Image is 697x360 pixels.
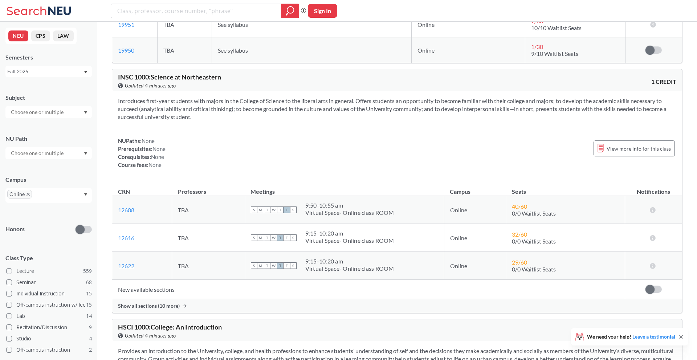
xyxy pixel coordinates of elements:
div: 9:50 - 10:55 am [305,202,394,209]
td: Online [444,224,506,252]
span: 68 [86,278,92,286]
button: Sign In [308,4,337,18]
span: T [264,262,270,269]
span: 1 CREDIT [651,78,676,86]
span: 559 [83,267,92,275]
td: TBA [172,196,245,224]
div: Semesters [5,53,92,61]
span: 32 / 60 [512,231,527,238]
td: Online [411,37,525,63]
span: 15 [86,290,92,298]
span: 0/0 Waitlist Seats [512,266,556,273]
section: Introduces first-year students with majors in the College of Science to the liberal arts in gener... [118,97,676,121]
span: 0/0 Waitlist Seats [512,238,556,245]
a: 19951 [118,21,134,28]
div: Fall 2025 [7,67,83,75]
span: M [257,206,264,213]
div: OnlineX to remove pillDropdown arrow [5,188,92,203]
svg: Dropdown arrow [84,193,87,196]
span: S [251,262,257,269]
span: Class Type [5,254,92,262]
div: Show all sections (10 more) [112,299,682,313]
span: None [151,154,164,160]
button: LAW [53,30,74,41]
div: NUPaths: Prerequisites: Corequisites: Course fees: [118,137,166,169]
div: Campus [5,176,92,184]
span: 1 CREDIT [651,328,676,336]
td: Online [411,12,525,37]
span: OnlineX to remove pill [7,190,32,199]
span: W [270,206,277,213]
th: Seats [506,180,625,196]
button: NEU [8,30,28,41]
td: New available sections [112,280,625,299]
label: Recitation/Discussion [6,323,92,332]
th: Campus [444,180,506,196]
span: W [270,262,277,269]
span: Show all sections (10 more) [118,303,180,309]
td: TBA [157,37,212,63]
div: Virtual Space- Online class ROOM [305,237,394,244]
span: We need your help! [587,334,675,339]
a: 12622 [118,262,134,269]
td: Online [444,196,506,224]
div: Dropdown arrow [5,106,92,118]
p: Honors [5,225,25,233]
span: 10/10 Waitlist Seats [531,24,582,31]
span: View more info for this class [607,144,671,153]
div: 9:15 - 10:20 am [305,230,394,237]
div: 9:15 - 10:20 am [305,258,394,265]
label: Off-campus instruction [6,345,92,355]
span: M [257,234,264,241]
span: 40 / 60 [512,203,527,210]
th: Meetings [245,180,444,196]
div: Virtual Space- Online class ROOM [305,265,394,272]
input: Choose one or multiple [7,149,68,157]
span: Updated 4 minutes ago [125,82,176,90]
a: 12608 [118,206,134,213]
span: T [264,234,270,241]
span: S [290,206,297,213]
label: Studio [6,334,92,343]
input: Choose one or multiple [7,108,68,116]
span: 14 [86,312,92,320]
svg: Dropdown arrow [84,71,87,74]
div: Virtual Space- Online class ROOM [305,209,394,216]
span: None [142,138,155,144]
span: 15 [86,301,92,309]
span: None [152,146,166,152]
span: 29 / 60 [512,259,527,266]
svg: X to remove pill [27,193,30,196]
span: T [277,262,284,269]
span: S [251,234,257,241]
div: Subject [5,94,92,102]
svg: Dropdown arrow [84,152,87,155]
td: TBA [157,12,212,37]
a: Leave a testimonial [632,334,675,340]
span: W [270,234,277,241]
span: Updated 4 minutes ago [125,332,176,340]
span: See syllabus [218,47,248,54]
span: T [277,206,284,213]
svg: Dropdown arrow [84,111,87,114]
span: 9/10 Waitlist Seats [531,50,578,57]
div: magnifying glass [281,4,299,18]
span: HSCI 1000 : College: An Introduction [118,323,222,331]
span: 4 [89,335,92,343]
label: Seminar [6,278,92,287]
span: F [284,234,290,241]
span: T [264,206,270,213]
label: Lab [6,311,92,321]
div: Fall 2025Dropdown arrow [5,66,92,77]
div: Dropdown arrow [5,147,92,159]
td: TBA [172,252,245,280]
td: Online [444,252,506,280]
label: Individual Instruction [6,289,92,298]
span: S [290,262,297,269]
a: 19950 [118,47,134,54]
span: 2 [89,346,92,354]
span: See syllabus [218,21,248,28]
svg: magnifying glass [286,6,294,16]
th: Notifications [625,180,682,196]
th: Professors [172,180,245,196]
